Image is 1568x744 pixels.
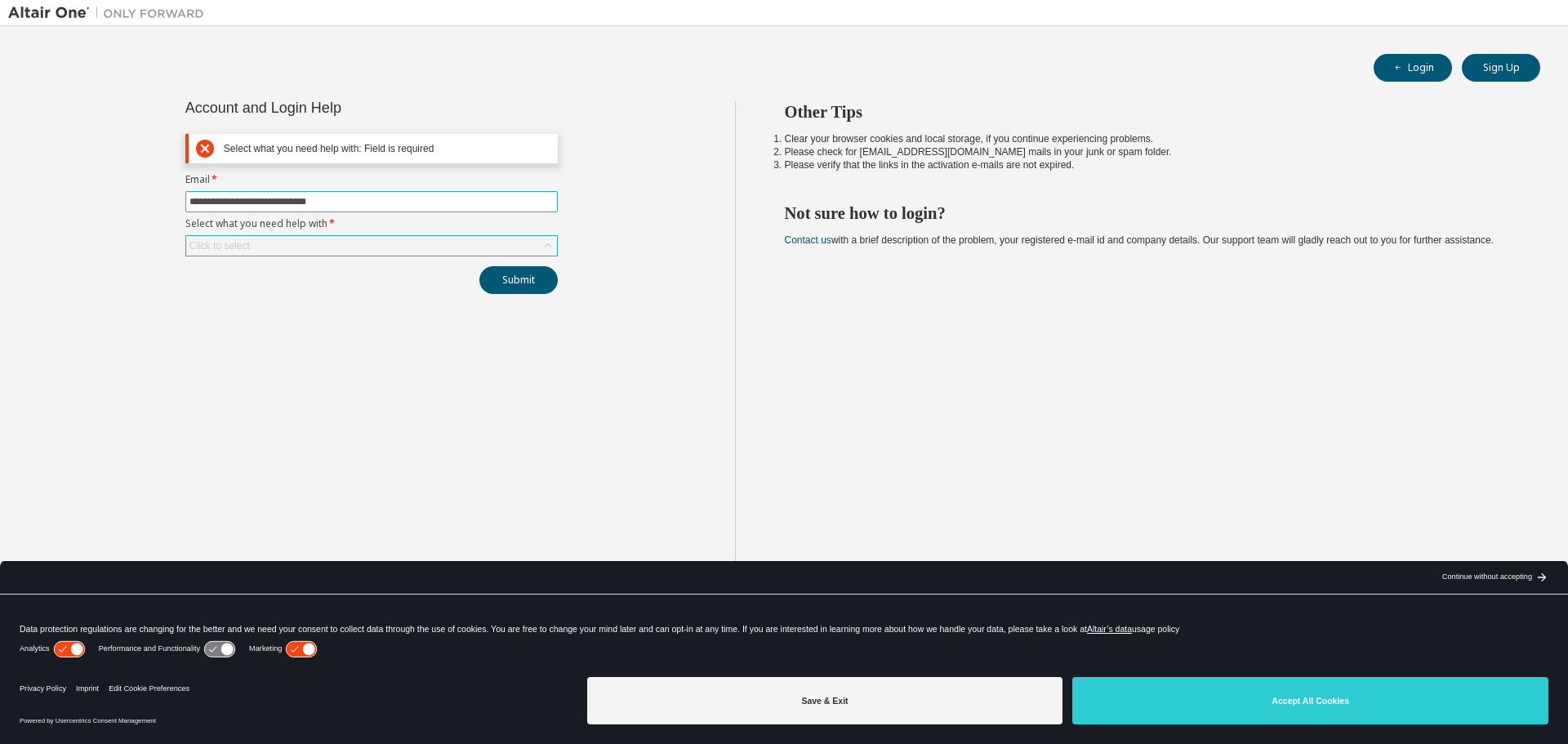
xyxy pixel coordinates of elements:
[785,234,831,246] a: Contact us
[785,203,1512,224] h2: Not sure how to login?
[224,143,550,155] div: Select what you need help with: Field is required
[185,173,558,186] label: Email
[785,234,1494,246] span: with a brief description of the problem, your registered e-mail id and company details. Our suppo...
[185,217,558,230] label: Select what you need help with
[8,5,212,21] img: Altair One
[1374,54,1452,82] button: Login
[186,236,557,256] div: Click to select
[185,101,483,114] div: Account and Login Help
[1462,54,1540,82] button: Sign Up
[785,132,1512,145] li: Clear your browser cookies and local storage, if you continue experiencing problems.
[479,266,558,294] button: Submit
[785,158,1512,172] li: Please verify that the links in the activation e-mails are not expired.
[785,145,1512,158] li: Please check for [EMAIL_ADDRESS][DOMAIN_NAME] mails in your junk or spam folder.
[785,101,1512,123] h2: Other Tips
[189,239,250,252] div: Click to select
